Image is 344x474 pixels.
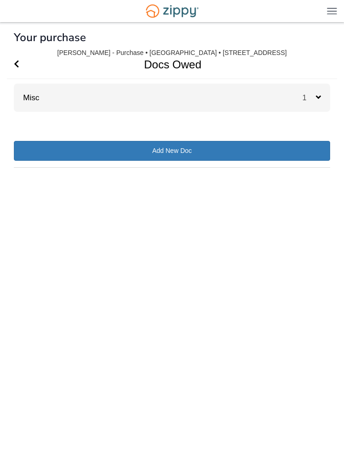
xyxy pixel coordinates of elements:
h1: Your purchase [14,31,86,43]
h1: Docs Owed [7,50,326,79]
a: Misc [14,93,39,102]
a: Add New Doc [14,141,330,161]
img: Mobile Dropdown Menu [327,7,337,14]
a: Go Back [14,50,19,79]
div: [PERSON_NAME] - Purchase • [GEOGRAPHIC_DATA] • [STREET_ADDRESS] [57,49,287,57]
span: 1 [302,94,316,102]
